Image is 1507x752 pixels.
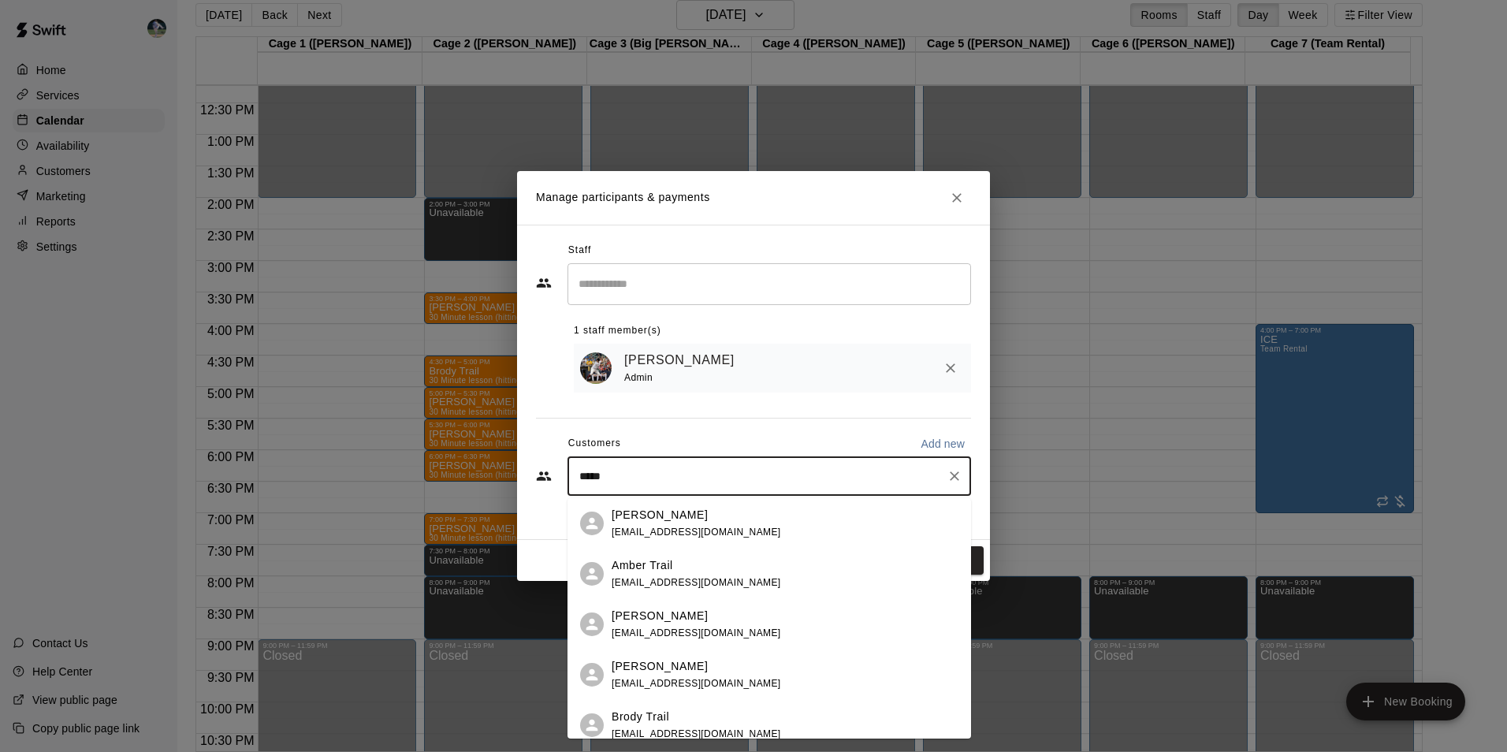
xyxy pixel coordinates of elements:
[574,318,661,344] span: 1 staff member(s)
[536,275,552,291] svg: Staff
[612,577,781,588] span: [EMAIL_ADDRESS][DOMAIN_NAME]
[568,431,621,456] span: Customers
[914,431,971,456] button: Add new
[624,350,735,370] a: [PERSON_NAME]
[612,728,781,739] span: [EMAIL_ADDRESS][DOMAIN_NAME]
[612,709,669,725] p: Brody Trail
[612,627,781,638] span: [EMAIL_ADDRESS][DOMAIN_NAME]
[612,658,708,675] p: [PERSON_NAME]
[567,263,971,305] div: Search staff
[936,354,965,382] button: Remove
[612,507,708,523] p: [PERSON_NAME]
[612,608,708,624] p: [PERSON_NAME]
[536,468,552,484] svg: Customers
[624,372,653,383] span: Admin
[580,663,604,687] div: David Hansen
[580,512,604,535] div: Heather Hansen
[943,184,971,212] button: Close
[536,189,710,206] p: Manage participants & payments
[567,456,971,496] div: Start typing to search customers...
[580,562,604,586] div: Amber Trail
[568,238,591,263] span: Staff
[580,612,604,636] div: Hunter Hansen
[612,678,781,689] span: [EMAIL_ADDRESS][DOMAIN_NAME]
[943,465,966,487] button: Clear
[580,713,604,737] div: Brody Trail
[921,436,965,452] p: Add new
[612,527,781,538] span: [EMAIL_ADDRESS][DOMAIN_NAME]
[580,352,612,384] img: Cody Hawn
[612,557,673,574] p: Amber Trail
